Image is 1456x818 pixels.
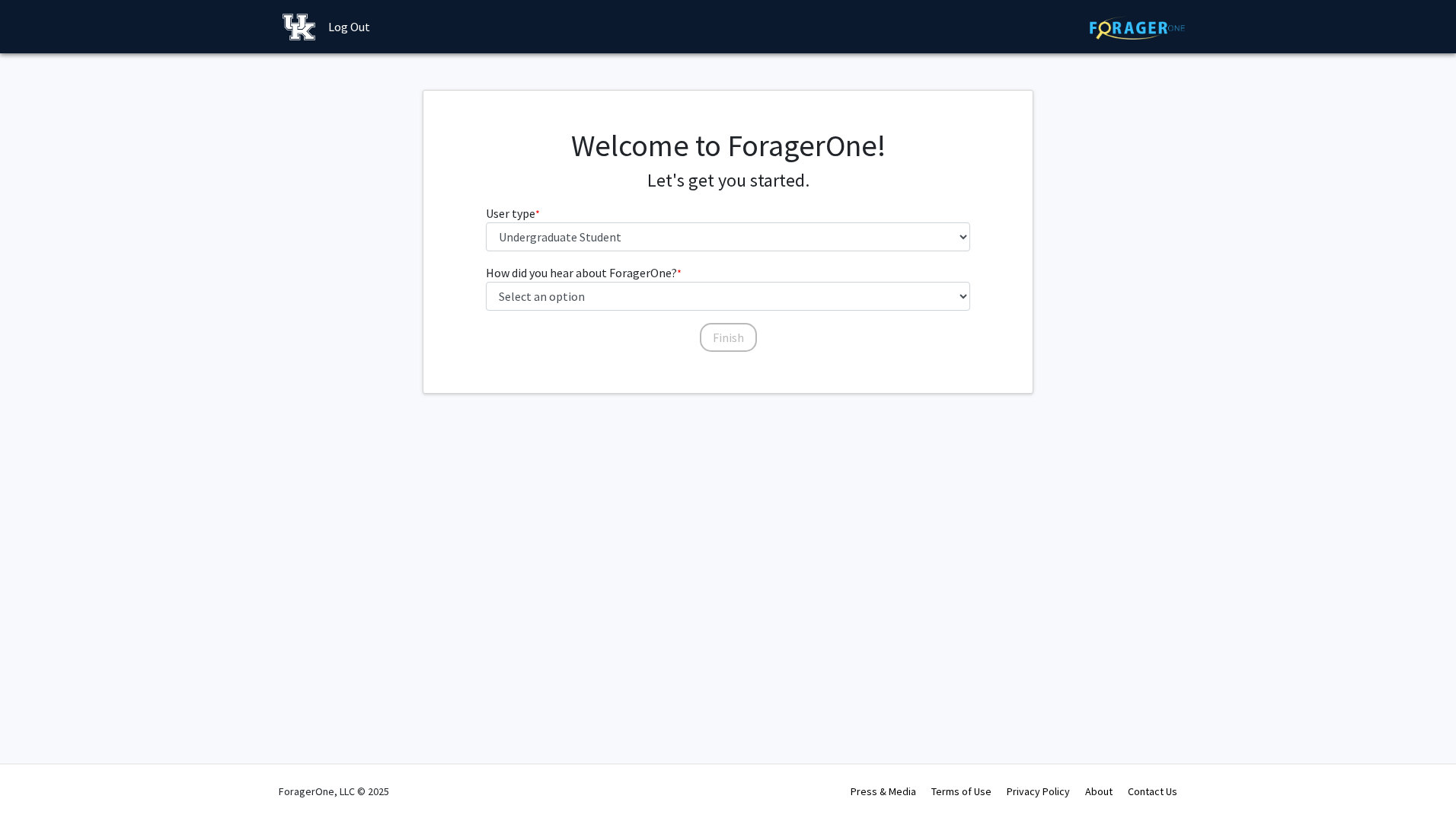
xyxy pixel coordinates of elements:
button: Finish [700,323,757,352]
div: ForagerOne, LLC © 2025 [279,765,389,818]
a: Privacy Policy [1007,784,1070,798]
a: Contact Us [1128,784,1177,798]
a: Press & Media [851,784,916,798]
a: About [1085,784,1113,798]
label: How did you hear about ForagerOne? [486,264,682,282]
img: ForagerOne Logo [1090,16,1185,40]
h4: Let's get you started. [486,170,971,192]
img: University of Kentucky Logo [283,14,315,40]
label: User type [486,204,540,222]
h1: Welcome to ForagerOne! [486,127,971,164]
a: Terms of Use [931,784,991,798]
